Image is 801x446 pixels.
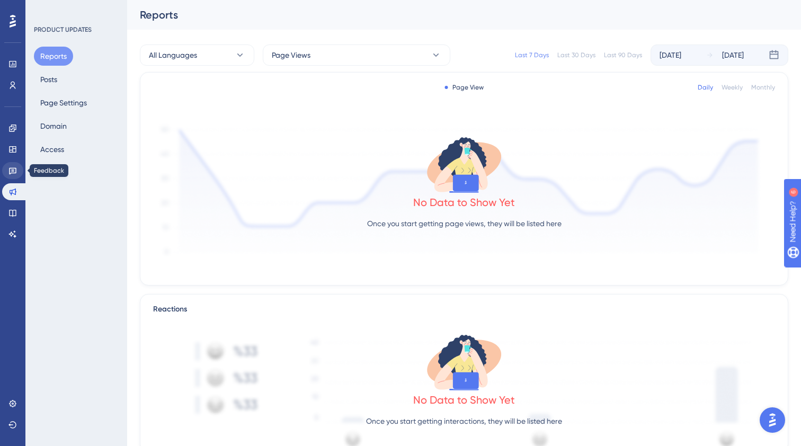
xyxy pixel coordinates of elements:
button: Domain [34,117,73,136]
div: [DATE] [660,49,681,61]
iframe: UserGuiding AI Assistant Launcher [756,404,788,436]
p: Once you start getting interactions, they will be listed here [366,415,562,427]
div: 6 [74,5,77,14]
div: No Data to Show Yet [413,393,515,407]
div: Page View [445,83,484,92]
div: Daily [698,83,713,92]
button: Page Settings [34,93,93,112]
div: No Data to Show Yet [413,195,515,210]
button: Page Views [263,44,450,66]
span: Need Help? [25,3,66,15]
div: [DATE] [722,49,744,61]
button: Access [34,140,70,159]
span: All Languages [149,49,197,61]
div: Reactions [153,303,775,316]
div: Last 30 Days [557,51,595,59]
p: Once you start getting page views, they will be listed here [367,217,562,230]
div: Monthly [751,83,775,92]
button: Reports [34,47,73,66]
div: Last 90 Days [604,51,642,59]
span: Page Views [272,49,310,61]
button: Posts [34,70,64,89]
div: Reports [140,7,762,22]
div: Weekly [722,83,743,92]
button: All Languages [140,44,254,66]
div: Last 7 Days [515,51,549,59]
div: PRODUCT UPDATES [34,25,92,34]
